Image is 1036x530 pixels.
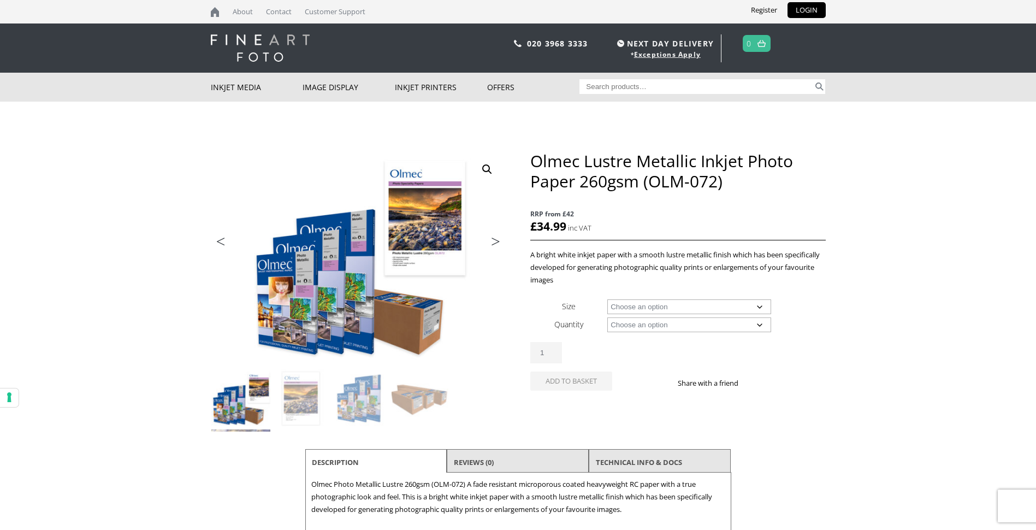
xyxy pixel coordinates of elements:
[331,369,390,428] img: Olmec Lustre Metallic Inkjet Photo Paper 260gsm (OLM-072) - Image 3
[554,319,583,329] label: Quantity
[678,377,751,390] p: Share with a friend
[271,369,330,428] img: Olmec Lustre Metallic Inkjet Photo Paper 260gsm (OLM-072) - Image 2
[530,219,537,234] span: £
[211,429,270,488] img: Olmec Lustre Metallic Inkjet Photo Paper 260gsm (OLM-072) - Image 5
[514,40,522,47] img: phone.svg
[303,73,395,102] a: Image Display
[211,369,270,428] img: Olmec Lustre Metallic Inkjet Photo Paper 260gsm (OLM-072)
[392,369,451,428] img: Olmec Lustre Metallic Inkjet Photo Paper 260gsm (OLM-072) - Image 4
[530,219,566,234] bdi: 34.99
[813,79,826,94] button: Search
[788,2,826,18] a: LOGIN
[743,2,785,18] a: Register
[530,249,825,286] p: A bright white inkjet paper with a smooth lustre metallic finish which has been specifically deve...
[454,452,494,472] a: Reviews (0)
[530,342,562,363] input: Product quantity
[596,452,682,472] a: TECHNICAL INFO & DOCS
[527,38,588,49] a: 020 3968 3333
[211,34,310,62] img: logo-white.svg
[562,301,576,311] label: Size
[477,160,497,179] a: View full-screen image gallery
[765,379,773,387] img: twitter sharing button
[634,50,701,59] a: Exceptions Apply
[747,36,751,51] a: 0
[487,73,579,102] a: Offers
[530,372,612,391] button: Add to basket
[312,452,359,472] a: Description
[757,40,766,47] img: basket.svg
[395,73,487,102] a: Inkjet Printers
[211,73,303,102] a: Inkjet Media
[530,151,825,191] h1: Olmec Lustre Metallic Inkjet Photo Paper 260gsm (OLM-072)
[530,208,825,220] span: RRP from £42
[311,478,725,516] p: Olmec Photo Metallic Lustre 260gsm (OLM-072) A fade resistant microporous coated heavyweight RC p...
[211,151,506,369] img: Olmec Lustre Metallic Inkjet Photo Paper 260gsm (OLM-072)
[778,379,786,387] img: email sharing button
[579,79,813,94] input: Search products…
[614,37,714,50] span: NEXT DAY DELIVERY
[617,40,624,47] img: time.svg
[751,379,760,387] img: facebook sharing button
